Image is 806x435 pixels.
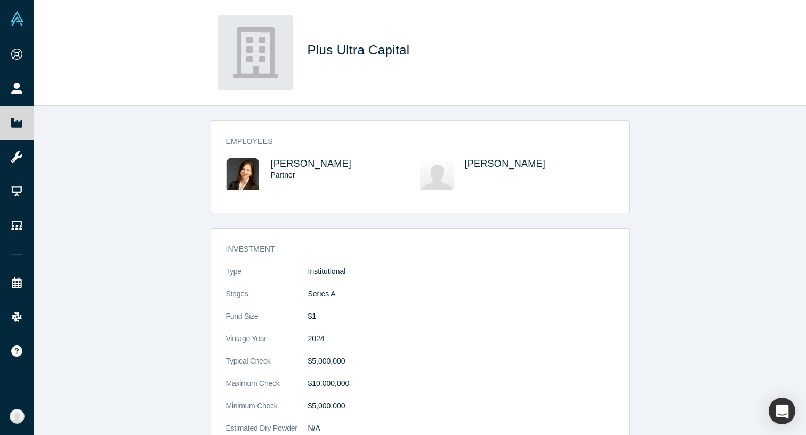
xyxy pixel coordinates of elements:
[271,158,352,169] a: [PERSON_NAME]
[308,43,414,57] span: Plus Ultra Capital
[10,11,25,26] img: Alchemist Vault Logo
[308,288,614,300] dd: Series A
[308,423,614,434] dd: N/A
[226,400,308,423] dt: Minimum Check
[226,136,599,147] h3: Employees
[308,400,614,412] dd: $5,000,000
[420,158,454,190] img: Rachel Corn's Profile Image
[226,244,599,255] h3: Investment
[226,378,308,400] dt: Maximum Check
[465,158,546,169] a: [PERSON_NAME]
[308,333,614,344] dd: 2024
[226,311,308,333] dt: Fund Size
[308,266,614,277] dd: Institutional
[226,356,308,378] dt: Typical Check
[10,409,25,424] img: F E's Account
[218,15,293,90] img: Plus Ultra Capital's Logo
[308,356,614,367] dd: $5,000,000
[226,288,308,311] dt: Stages
[226,158,260,190] img: Rachel Corn's Profile Image
[226,266,308,288] dt: Type
[271,171,295,179] span: Partner
[308,378,614,389] dd: $10,000,000
[308,311,614,322] dd: $1
[226,333,308,356] dt: Vintage Year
